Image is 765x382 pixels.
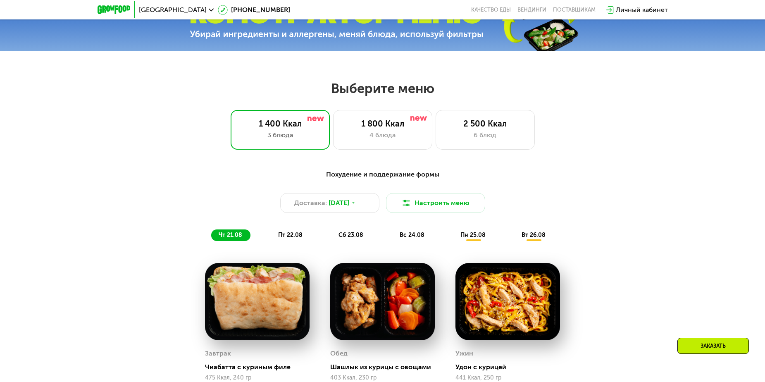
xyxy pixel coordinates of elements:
[219,232,242,239] span: чт 21.08
[26,80,739,97] h2: Выберите меню
[205,363,316,371] div: Чиабатта с куриным филе
[218,5,290,15] a: [PHONE_NUMBER]
[522,232,546,239] span: вт 26.08
[677,338,749,354] div: Заказать
[329,198,349,208] span: [DATE]
[517,7,546,13] a: Вендинги
[330,363,441,371] div: Шашлык из курицы с овощами
[455,375,560,381] div: 441 Ккал, 250 гр
[294,198,327,208] span: Доставка:
[400,232,424,239] span: вс 24.08
[342,130,424,140] div: 4 блюда
[342,119,424,129] div: 1 800 Ккал
[330,347,348,360] div: Обед
[460,232,486,239] span: пн 25.08
[278,232,303,239] span: пт 22.08
[239,130,321,140] div: 3 блюда
[444,119,526,129] div: 2 500 Ккал
[471,7,511,13] a: Качество еды
[338,232,363,239] span: сб 23.08
[138,170,627,180] div: Похудение и поддержание формы
[616,5,668,15] div: Личный кабинет
[455,347,473,360] div: Ужин
[386,193,485,213] button: Настроить меню
[455,363,567,371] div: Удон с курицей
[205,347,231,360] div: Завтрак
[239,119,321,129] div: 1 400 Ккал
[205,375,310,381] div: 475 Ккал, 240 гр
[553,7,596,13] div: поставщикам
[444,130,526,140] div: 6 блюд
[330,375,435,381] div: 403 Ккал, 230 гр
[139,7,207,13] span: [GEOGRAPHIC_DATA]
